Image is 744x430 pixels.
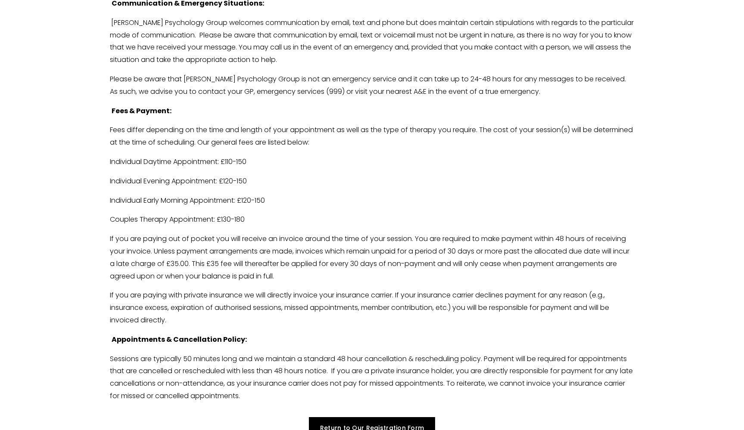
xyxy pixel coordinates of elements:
p: Individual Evening Appointment: £120-150 [110,175,635,188]
p: Please be aware that [PERSON_NAME] Psychology Group is not an emergency service and it can take u... [110,73,635,98]
p: Sessions are typically 50 minutes long and we maintain a standard 48 hour cancellation & reschedu... [110,353,635,402]
p: Individual Early Morning Appointment: £120-150 [110,195,635,207]
p: If you are paying out of pocket you will receive an invoice around the time of your session. You ... [110,233,635,282]
strong: Fees & Payment: [112,106,171,116]
p: Fees differ depending on the time and length of your appointment as well as the type of therapy y... [110,124,635,149]
p: Individual Daytime Appointment: £110-150 [110,156,635,168]
strong: Appointments & Cancellation Policy: [112,334,247,344]
p: If you are paying with private insurance we will directly invoice your insurance carrier. If your... [110,289,635,326]
p: Couples Therapy Appointment: £130-180 [110,213,635,226]
p: [PERSON_NAME] Psychology Group welcomes communication by email, text and phone but does maintain ... [110,17,635,66]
